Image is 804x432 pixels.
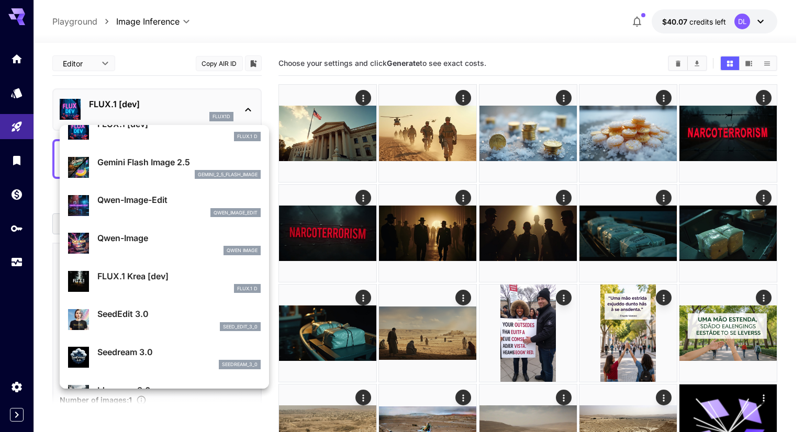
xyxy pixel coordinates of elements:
[198,171,258,178] p: gemini_2_5_flash_image
[223,323,258,331] p: seed_edit_3_0
[97,156,261,168] p: Gemini Flash Image 2.5
[227,247,258,254] p: Qwen Image
[97,346,261,358] p: Seedream 3.0
[68,189,261,221] div: Qwen-Image-Editqwen_image_edit
[97,384,261,396] p: Ideogram 3.0
[68,266,261,298] div: FLUX.1 Krea [dev]FLUX.1 D
[97,194,261,206] p: Qwen-Image-Edit
[68,152,261,184] div: Gemini Flash Image 2.5gemini_2_5_flash_image
[237,285,258,292] p: FLUX.1 D
[68,228,261,259] div: Qwen-ImageQwen Image
[68,380,261,412] div: Ideogram 3.0
[68,303,261,335] div: SeedEdit 3.0seed_edit_3_0
[97,232,261,244] p: Qwen-Image
[214,209,258,217] p: qwen_image_edit
[68,342,261,373] div: Seedream 3.0seedream_3_0
[68,113,261,145] div: FLUX.1 [dev]FLUX.1 D
[237,133,258,140] p: FLUX.1 D
[97,308,261,320] p: SeedEdit 3.0
[222,361,258,368] p: seedream_3_0
[97,270,261,282] p: FLUX.1 Krea [dev]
